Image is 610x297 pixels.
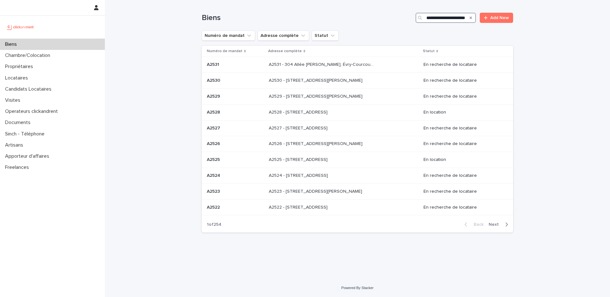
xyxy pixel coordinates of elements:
p: Freelances [3,164,34,170]
p: 1 of 254 [202,217,227,232]
p: Locataires [3,75,33,81]
p: A2527 [207,124,221,131]
tr: A2526A2526 A2526 - [STREET_ADDRESS][PERSON_NAME]A2526 - [STREET_ADDRESS][PERSON_NAME] En recherch... [202,136,513,152]
button: Numéro de mandat [202,31,255,41]
p: En recherche de locataire [424,205,503,210]
p: A2530 [207,77,221,83]
p: A2523 [207,188,221,194]
tr: A2527A2527 A2527 - [STREET_ADDRESS]A2527 - [STREET_ADDRESS] En recherche de locataire [202,120,513,136]
p: Visites [3,97,25,103]
p: En recherche de locataire [424,173,503,178]
button: Next [486,222,513,227]
tr: A2524A2524 A2524 - [STREET_ADDRESS]A2524 - [STREET_ADDRESS] En recherche de locataire [202,168,513,183]
p: A2528 [207,108,221,115]
button: Back [459,222,486,227]
p: Statut [423,48,435,55]
p: En recherche de locataire [424,189,503,194]
p: A2530 - [STREET_ADDRESS][PERSON_NAME] [269,77,364,83]
span: Next [489,222,503,227]
p: Biens [3,41,22,47]
p: A2525 [207,156,221,162]
p: Numéro de mandat [207,48,242,55]
p: Operateurs clickandrent [3,108,63,114]
p: A2531 [207,61,220,67]
a: Powered By Stacker [341,286,373,290]
p: A2522 - [STREET_ADDRESS] [269,204,329,210]
p: Apporteur d'affaires [3,153,54,159]
tr: A2531A2531 A2531 - 304 Allée [PERSON_NAME], Évry-Courcouronnes 91000A2531 - 304 Allée [PERSON_NAM... [202,57,513,73]
p: A2525 - [STREET_ADDRESS] [269,156,329,162]
p: Chambre/Colocation [3,52,55,59]
p: A2526 - [STREET_ADDRESS][PERSON_NAME] [269,140,364,147]
p: Artisans [3,142,28,148]
span: Add New [490,16,509,20]
h1: Biens [202,13,413,23]
p: Documents [3,120,36,126]
button: Statut [312,31,339,41]
p: Adresse complète [268,48,302,55]
p: A2524 [207,172,221,178]
button: Adresse complète [258,31,309,41]
tr: A2529A2529 A2529 - [STREET_ADDRESS][PERSON_NAME]A2529 - [STREET_ADDRESS][PERSON_NAME] En recherch... [202,88,513,104]
p: En recherche de locataire [424,126,503,131]
p: A2529 - 14 rue Honoré de Balzac, Garges-lès-Gonesse 95140 [269,93,364,99]
p: En recherche de locataire [424,141,503,147]
p: A2529 [207,93,221,99]
tr: A2523A2523 A2523 - [STREET_ADDRESS][PERSON_NAME]A2523 - [STREET_ADDRESS][PERSON_NAME] En recherch... [202,183,513,199]
p: En location [424,157,503,162]
tr: A2528A2528 A2528 - [STREET_ADDRESS]A2528 - [STREET_ADDRESS] En location [202,104,513,120]
input: Search [416,13,476,23]
tr: A2525A2525 A2525 - [STREET_ADDRESS]A2525 - [STREET_ADDRESS] En location [202,152,513,168]
tr: A2530A2530 A2530 - [STREET_ADDRESS][PERSON_NAME]A2530 - [STREET_ADDRESS][PERSON_NAME] En recherch... [202,73,513,89]
img: UCB0brd3T0yccxBKYDjQ [5,21,36,33]
p: A2531 - 304 Allée Pablo Neruda, Évry-Courcouronnes 91000 [269,61,376,67]
p: A2526 [207,140,221,147]
p: Sinch - Téléphone [3,131,50,137]
p: A2527 - [STREET_ADDRESS] [269,124,329,131]
a: Add New [480,13,513,23]
p: En location [424,110,503,115]
p: A2528 - [STREET_ADDRESS] [269,108,329,115]
p: En recherche de locataire [424,78,503,83]
tr: A2522A2522 A2522 - [STREET_ADDRESS]A2522 - [STREET_ADDRESS] En recherche de locataire [202,199,513,215]
p: A2523 - 18 quai Alphonse Le Gallo, Boulogne-Billancourt 92100 [269,188,363,194]
p: Candidats Locataires [3,86,57,92]
p: En recherche de locataire [424,62,503,67]
p: En recherche de locataire [424,94,503,99]
p: A2524 - [STREET_ADDRESS] [269,172,329,178]
p: Propriétaires [3,64,38,70]
p: A2522 [207,204,221,210]
span: Back [470,222,484,227]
